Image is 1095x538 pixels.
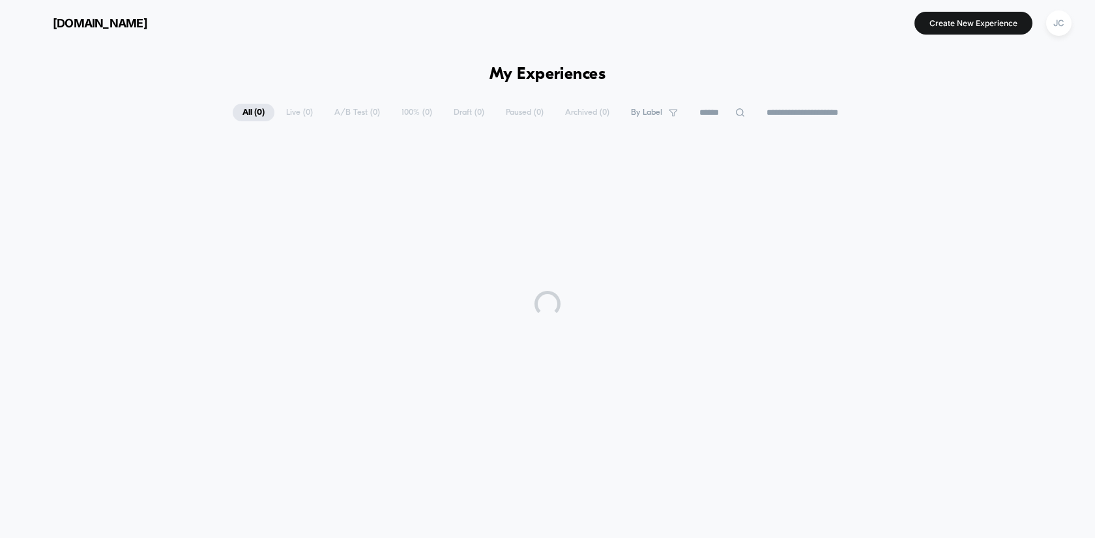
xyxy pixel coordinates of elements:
[233,104,274,121] span: All ( 0 )
[20,12,151,33] button: [DOMAIN_NAME]
[1046,10,1072,36] div: JC
[53,16,147,30] span: [DOMAIN_NAME]
[489,65,606,84] h1: My Experiences
[1042,10,1075,37] button: JC
[914,12,1032,35] button: Create New Experience
[631,108,662,117] span: By Label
